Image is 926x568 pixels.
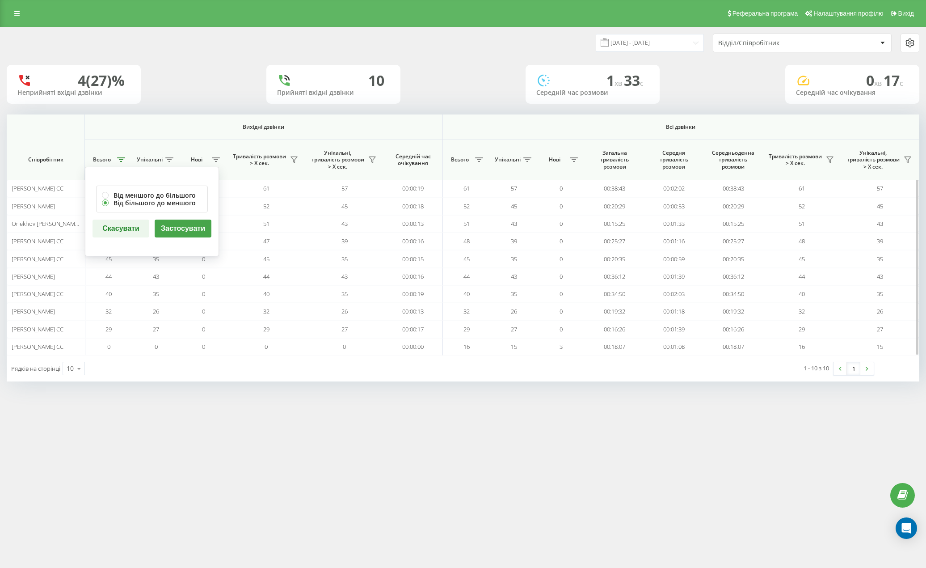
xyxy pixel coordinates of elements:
span: [PERSON_NAME] CC [12,290,63,298]
span: 51 [263,220,269,228]
span: 32 [463,307,470,315]
span: 43 [341,220,348,228]
td: 00:20:35 [703,250,763,267]
span: 35 [877,255,883,263]
td: 00:00:19 [383,180,443,197]
td: 00:00:16 [383,233,443,250]
td: 00:38:43 [585,180,644,197]
span: 45 [105,255,112,263]
span: 39 [511,237,517,245]
span: 26 [511,307,517,315]
span: 48 [799,237,805,245]
span: 44 [105,272,112,280]
td: 00:00:16 [383,268,443,285]
td: 00:01:33 [644,215,704,233]
span: 0 [265,343,268,351]
span: хв [874,78,884,88]
span: 0 [560,325,563,333]
span: 29 [463,325,470,333]
span: 0 [155,343,158,351]
span: 43 [511,272,517,280]
span: 26 [153,307,159,315]
span: 51 [799,220,805,228]
span: 27 [877,325,883,333]
span: 27 [511,325,517,333]
td: 00:00:59 [644,250,704,267]
span: Всього [89,156,114,163]
td: 00:20:29 [585,197,644,215]
span: [PERSON_NAME] CC [12,237,63,245]
span: 43 [877,220,883,228]
span: 1 [606,71,624,90]
span: [PERSON_NAME] [12,202,55,210]
span: 0 [202,255,205,263]
label: Від меншого до більшого [102,191,202,199]
span: 0 [560,237,563,245]
span: 57 [877,184,883,192]
td: 00:38:43 [703,180,763,197]
span: 0 [202,307,205,315]
td: 00:00:19 [383,285,443,303]
span: 44 [263,272,269,280]
div: Відділ/Співробітник [718,39,825,47]
span: 43 [153,272,159,280]
td: 00:02:02 [644,180,704,197]
div: 10 [368,72,384,89]
span: 0 [343,343,346,351]
td: 00:20:35 [585,250,644,267]
div: 4 (27)% [78,72,125,89]
span: 43 [511,220,517,228]
span: 27 [341,325,348,333]
span: 3 [560,343,563,351]
span: 40 [263,290,269,298]
span: 44 [463,272,470,280]
td: 00:18:07 [703,338,763,356]
span: 0 [202,325,205,333]
span: 52 [799,202,805,210]
span: 39 [877,237,883,245]
span: 15 [877,343,883,351]
td: 00:36:12 [585,268,644,285]
td: 00:19:32 [703,303,763,320]
span: [PERSON_NAME] [12,307,55,315]
span: Тривалість розмови > Х сек. [767,153,823,167]
div: Прийняті вхідні дзвінки [277,89,390,97]
td: 00:25:27 [585,233,644,250]
span: Унікальні, тривалість розмови > Х сек. [846,149,901,170]
span: 45 [341,202,348,210]
span: Налаштування профілю [813,10,883,17]
span: 0 [560,202,563,210]
span: 39 [341,237,348,245]
span: 0 [107,343,110,351]
span: 0 [560,184,563,192]
td: 00:16:26 [703,321,763,338]
span: 0 [560,290,563,298]
span: 43 [341,272,348,280]
td: 00:34:50 [585,285,644,303]
span: 0 [866,71,884,90]
span: 40 [799,290,805,298]
div: Open Intercom Messenger [896,517,917,539]
span: 45 [463,255,470,263]
span: Середній час очікування [391,153,435,167]
span: Всього [447,156,472,163]
span: 52 [463,202,470,210]
span: 33 [624,71,644,90]
span: 32 [263,307,269,315]
span: Нові [184,156,209,163]
td: 00:15:25 [703,215,763,233]
span: 40 [463,290,470,298]
span: Всі дзвінки [471,123,891,131]
span: 0 [560,255,563,263]
span: 35 [341,290,348,298]
span: 61 [463,184,470,192]
span: 43 [877,272,883,280]
span: 35 [153,290,159,298]
td: 00:01:18 [644,303,704,320]
div: Середній час очікування [796,89,909,97]
span: 35 [877,290,883,298]
span: 45 [511,202,517,210]
span: Унікальні, тривалість розмови > Х сек. [310,149,366,170]
span: 40 [105,290,112,298]
span: Тривалість розмови > Х сек. [231,153,287,167]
